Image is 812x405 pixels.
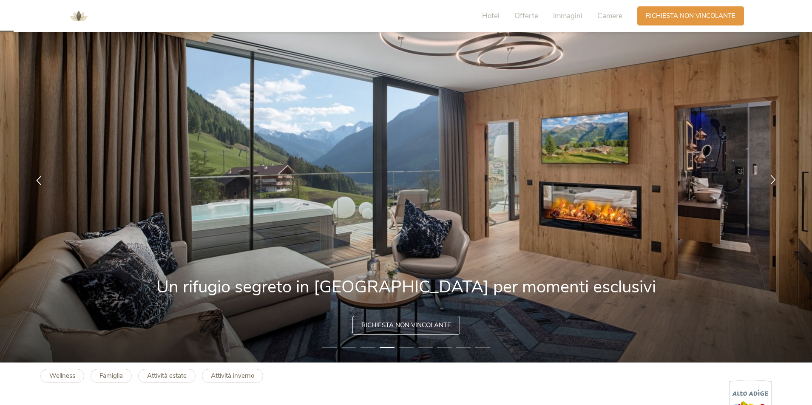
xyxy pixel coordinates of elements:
[482,11,500,21] span: Hotel
[91,369,132,383] a: Famiglia
[66,13,91,19] a: AMONTI & LUNARIS Wellnessresort
[40,369,84,383] a: Wellness
[202,369,263,383] a: Attività inverno
[553,11,582,21] span: Immagini
[49,371,75,380] b: Wellness
[99,371,123,380] b: Famiglia
[597,11,622,21] span: Camere
[138,369,196,383] a: Attività estate
[646,11,735,20] span: Richiesta non vincolante
[211,371,254,380] b: Attività inverno
[66,3,91,29] img: AMONTI & LUNARIS Wellnessresort
[147,371,187,380] b: Attività estate
[514,11,538,21] span: Offerte
[361,321,451,330] span: Richiesta non vincolante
